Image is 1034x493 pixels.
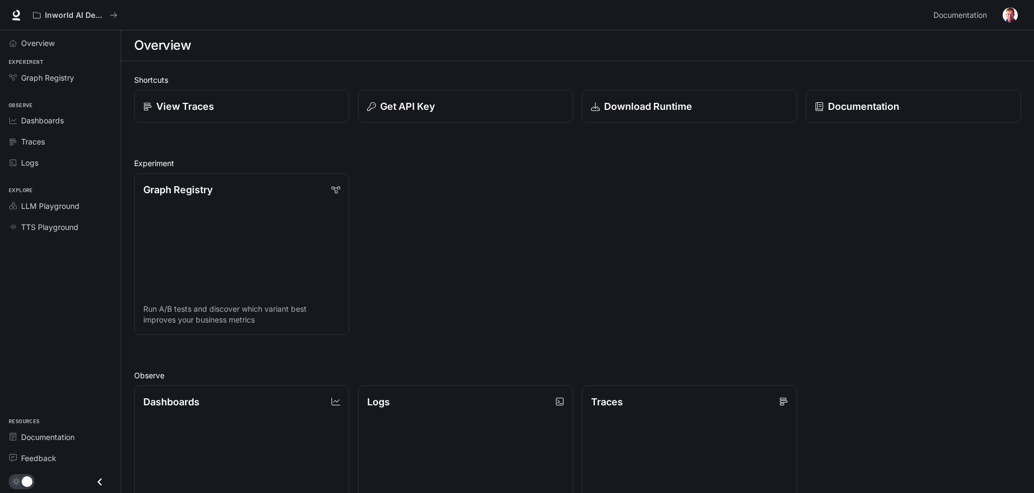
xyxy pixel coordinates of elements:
[88,471,112,493] button: Close drawer
[21,157,38,168] span: Logs
[21,72,74,83] span: Graph Registry
[21,37,55,49] span: Overview
[134,35,191,56] h1: Overview
[591,395,623,409] p: Traces
[806,90,1021,123] a: Documentation
[604,99,692,114] p: Download Runtime
[134,173,349,335] a: Graph RegistryRun A/B tests and discover which variant best improves your business metrics
[143,182,213,197] p: Graph Registry
[22,475,32,487] span: Dark mode toggle
[358,90,573,123] button: Get API Key
[21,115,64,126] span: Dashboards
[4,68,116,87] a: Graph Registry
[21,136,45,147] span: Traces
[828,99,899,114] p: Documentation
[4,428,116,446] a: Documentation
[4,153,116,172] a: Logs
[143,304,340,325] p: Run A/B tests and discover which variant best improves your business metrics
[933,9,987,22] span: Documentation
[4,132,116,151] a: Traces
[28,4,122,26] button: All workspaces
[45,11,105,20] p: Inworld AI Demos
[582,90,797,123] a: Download Runtime
[143,395,200,409] p: Dashboards
[380,99,435,114] p: Get API Key
[21,221,78,233] span: TTS Playground
[4,449,116,468] a: Feedback
[999,4,1021,26] button: User avatar
[4,34,116,52] a: Overview
[21,452,56,464] span: Feedback
[4,196,116,215] a: LLM Playground
[21,200,79,212] span: LLM Playground
[156,99,214,114] p: View Traces
[134,90,349,123] a: View Traces
[4,111,116,130] a: Dashboards
[134,157,1021,169] h2: Experiment
[134,370,1021,381] h2: Observe
[21,431,75,443] span: Documentation
[134,74,1021,86] h2: Shortcuts
[1003,8,1018,23] img: User avatar
[929,4,995,26] a: Documentation
[4,218,116,236] a: TTS Playground
[367,395,390,409] p: Logs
